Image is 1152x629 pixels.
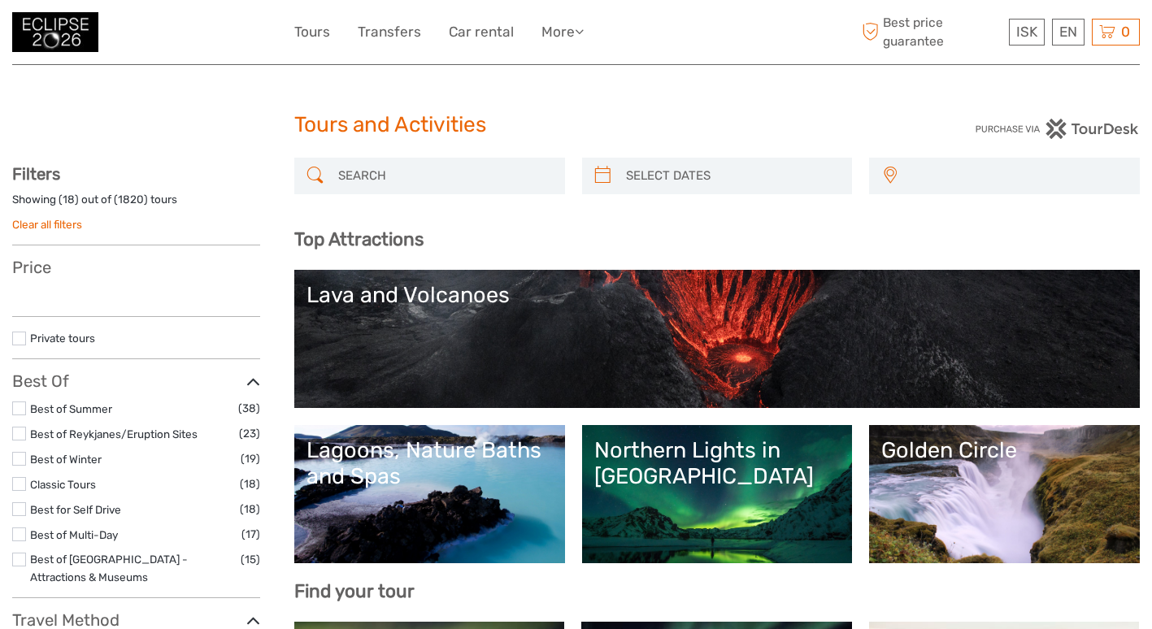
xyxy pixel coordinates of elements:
[30,332,95,345] a: Private tours
[118,192,144,207] label: 1820
[30,553,188,584] a: Best of [GEOGRAPHIC_DATA] - Attractions & Museums
[306,437,553,551] a: Lagoons, Nature Baths and Spas
[541,20,584,44] a: More
[238,399,260,418] span: (38)
[30,503,121,516] a: Best for Self Drive
[30,402,112,415] a: Best of Summer
[975,119,1140,139] img: PurchaseViaTourDesk.png
[30,478,96,491] a: Classic Tours
[241,550,260,569] span: (15)
[594,437,841,551] a: Northern Lights in [GEOGRAPHIC_DATA]
[881,437,1128,551] a: Golden Circle
[12,258,260,277] h3: Price
[1016,24,1037,40] span: ISK
[619,162,845,190] input: SELECT DATES
[12,192,260,217] div: Showing ( ) out of ( ) tours
[30,528,118,541] a: Best of Multi-Day
[241,525,260,544] span: (17)
[12,12,98,52] img: 3312-44506bfc-dc02-416d-ac4c-c65cb0cf8db4_logo_small.jpg
[1119,24,1132,40] span: 0
[358,20,421,44] a: Transfers
[1052,19,1085,46] div: EN
[332,162,557,190] input: SEARCH
[306,282,1128,396] a: Lava and Volcanoes
[12,371,260,391] h3: Best Of
[30,453,102,466] a: Best of Winter
[449,20,514,44] a: Car rental
[294,580,415,602] b: Find your tour
[12,164,60,184] strong: Filters
[63,192,75,207] label: 18
[241,449,260,468] span: (19)
[294,112,859,138] h1: Tours and Activities
[594,437,841,490] div: Northern Lights in [GEOGRAPHIC_DATA]
[240,475,260,493] span: (18)
[306,437,553,490] div: Lagoons, Nature Baths and Spas
[240,500,260,518] span: (18)
[294,228,424,250] b: Top Attractions
[306,282,1128,308] div: Lava and Volcanoes
[12,218,82,231] a: Clear all filters
[30,427,198,440] a: Best of Reykjanes/Eruption Sites
[881,437,1128,463] div: Golden Circle
[239,424,260,443] span: (23)
[294,20,330,44] a: Tours
[858,14,1005,50] span: Best price guarantee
